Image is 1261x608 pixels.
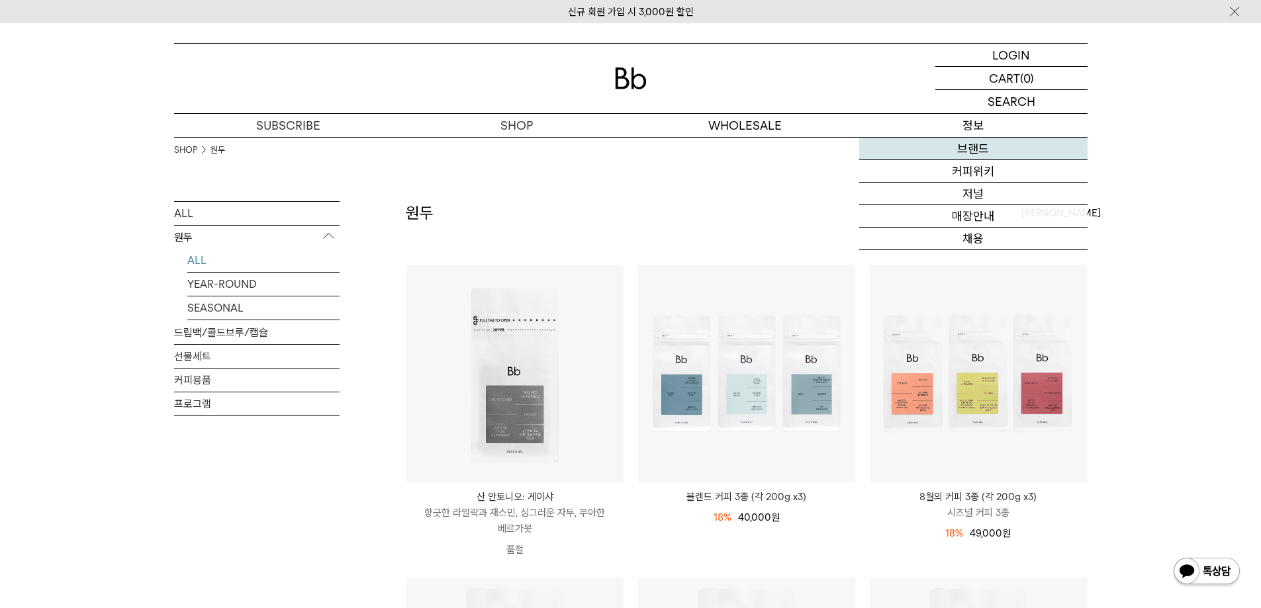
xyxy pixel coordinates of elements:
a: 신규 회원 가입 시 3,000원 할인 [568,6,694,18]
a: SHOP [174,144,197,157]
p: 정보 [859,114,1088,137]
a: SHOP [402,114,631,137]
p: LOGIN [992,44,1030,66]
p: 품절 [406,537,624,563]
a: ALL [187,249,340,272]
a: YEAR-ROUND [187,273,340,296]
img: 로고 [615,67,647,89]
p: 시즈널 커피 3종 [870,505,1087,521]
img: 카카오톡 채널 1:1 채팅 버튼 [1172,556,1241,588]
p: WHOLESALE [631,114,859,137]
span: 49,000 [970,527,1011,539]
p: 향긋한 라일락과 재스민, 싱그러운 자두, 우아한 베르가못 [406,505,624,537]
p: (0) [1020,67,1034,89]
a: 매장안내 [859,205,1088,228]
a: 원두 [210,144,225,157]
a: 블렌드 커피 3종 (각 200g x3) [638,489,855,505]
a: 커피용품 [174,369,340,392]
a: 채용 [859,228,1088,250]
a: 브랜드 [859,138,1088,160]
p: 8월의 커피 3종 (각 200g x3) [870,489,1087,505]
a: 산 안토니오: 게이샤 향긋한 라일락과 재스민, 싱그러운 자두, 우아한 베르가못 [406,489,624,537]
a: CART (0) [935,67,1088,90]
h2: 원두 [406,202,434,224]
a: 저널 [859,183,1088,205]
p: CART [989,67,1020,89]
img: 8월의 커피 3종 (각 200g x3) [870,265,1087,482]
div: 18% [714,509,731,525]
a: SUBSCRIBE [174,114,402,137]
p: 산 안토니오: 게이샤 [406,489,624,505]
a: LOGIN [935,44,1088,67]
div: 18% [945,525,963,541]
a: 프로그램 [174,392,340,415]
span: 원 [771,511,780,523]
a: 커피위키 [859,160,1088,183]
a: ALL [174,202,340,225]
img: 산 안토니오: 게이샤 [406,265,624,482]
span: 원 [1002,527,1011,539]
a: SEASONAL [187,296,340,320]
a: 선물세트 [174,345,340,368]
p: 원두 [174,226,340,249]
a: 드립백/콜드브루/캡슐 [174,321,340,344]
img: 블렌드 커피 3종 (각 200g x3) [638,265,855,482]
p: SEARCH [988,90,1035,113]
span: 40,000 [738,511,780,523]
a: 8월의 커피 3종 (각 200g x3) 시즈널 커피 3종 [870,489,1087,521]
